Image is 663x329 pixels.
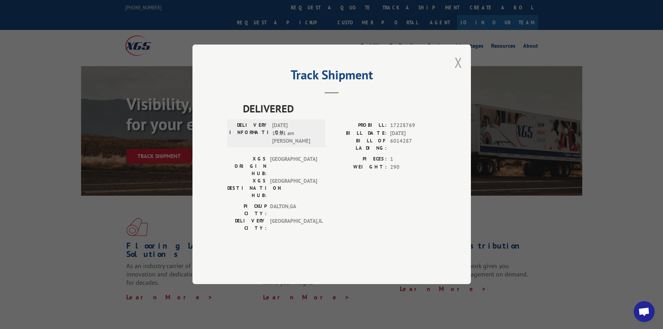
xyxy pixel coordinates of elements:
[270,203,317,218] span: DALTON , GA
[227,218,267,232] label: DELIVERY CITY:
[390,130,436,138] span: [DATE]
[390,122,436,130] span: 17228769
[270,156,317,178] span: [GEOGRAPHIC_DATA]
[332,156,387,164] label: PIECES:
[272,122,319,146] span: [DATE] 10:21 am [PERSON_NAME]
[332,122,387,130] label: PROBILL:
[227,178,267,199] label: XGS DESTINATION HUB:
[390,138,436,152] span: 6014287
[270,218,317,232] span: [GEOGRAPHIC_DATA] , IL
[332,138,387,152] label: BILL OF LADING:
[455,53,462,72] button: Close modal
[229,122,269,146] label: DELIVERY INFORMATION:
[332,130,387,138] label: BILL DATE:
[243,101,436,117] span: DELIVERED
[390,163,436,171] span: 290
[390,156,436,164] span: 1
[634,301,655,322] div: Open chat
[332,163,387,171] label: WEIGHT:
[270,178,317,199] span: [GEOGRAPHIC_DATA]
[227,156,267,178] label: XGS ORIGIN HUB:
[227,70,436,83] h2: Track Shipment
[227,203,267,218] label: PICKUP CITY:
